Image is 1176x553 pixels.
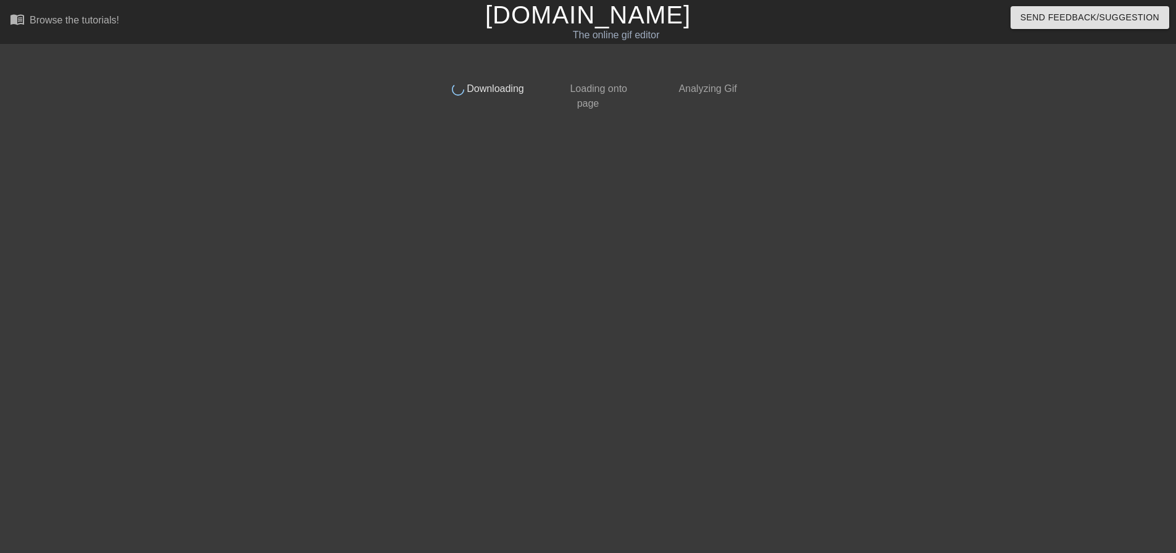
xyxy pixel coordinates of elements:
span: Loading onto page [567,83,627,109]
span: menu_book [10,12,25,27]
div: The online gif editor [398,28,834,43]
div: Browse the tutorials! [30,15,119,25]
span: Downloading [464,83,524,94]
button: Send Feedback/Suggestion [1011,6,1169,29]
span: Send Feedback/Suggestion [1020,10,1159,25]
span: Analyzing Gif [677,83,737,94]
a: Browse the tutorials! [10,12,119,31]
a: [DOMAIN_NAME] [485,1,691,28]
